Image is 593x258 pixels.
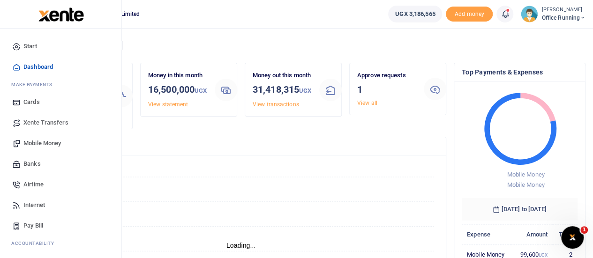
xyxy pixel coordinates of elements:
th: Txns [553,224,578,244]
span: countability [18,240,54,247]
th: Amount [511,224,553,244]
li: Ac [8,236,114,251]
a: UGX 3,186,565 [388,6,442,22]
a: Add money [446,10,493,17]
span: ake Payments [16,81,53,88]
a: Xente Transfers [8,112,114,133]
span: Internet [23,200,45,210]
span: Add money [446,7,493,22]
a: View all [357,100,377,106]
a: logo-small logo-large logo-large [38,10,84,17]
h4: Top Payments & Expenses [462,67,578,77]
p: Money out this month [253,71,312,81]
a: profile-user [PERSON_NAME] Office Running [521,6,585,22]
h4: Hello [PERSON_NAME] [36,40,585,51]
h6: [DATE] to [DATE] [462,198,578,221]
img: profile-user [521,6,538,22]
span: Banks [23,159,41,169]
span: Mobile Money [507,181,544,188]
a: Pay Bill [8,215,114,236]
a: Start [8,36,114,57]
a: Dashboard [8,57,114,77]
small: UGX [195,87,207,94]
a: Cards [8,92,114,112]
span: Office Running [541,14,585,22]
span: Mobile Money [23,139,61,148]
a: Airtime [8,174,114,195]
text: Loading... [226,242,256,249]
p: Money in this month [148,71,207,81]
h3: 31,418,315 [253,82,312,98]
h3: 16,500,000 [148,82,207,98]
span: Dashboard [23,62,53,72]
a: View statement [148,101,188,108]
iframe: Intercom live chat [561,226,584,249]
h3: 1 [357,82,416,96]
span: Pay Bill [23,221,43,230]
th: Expense [462,224,511,244]
span: Mobile Money [507,171,544,178]
span: Xente Transfers [23,118,68,127]
small: [PERSON_NAME] [541,6,585,14]
small: UGX [299,87,311,94]
a: View transactions [253,101,299,108]
small: UGX [539,252,548,258]
span: Cards [23,97,40,107]
p: Approve requests [357,71,416,81]
h4: Transactions Overview [44,141,438,151]
li: Wallet ballance [384,6,446,22]
a: Banks [8,154,114,174]
span: Start [23,42,37,51]
span: 1 [580,226,588,234]
span: Airtime [23,180,44,189]
a: Mobile Money [8,133,114,154]
a: Internet [8,195,114,215]
img: logo-large [38,7,84,22]
li: M [8,77,114,92]
span: UGX 3,186,565 [395,9,435,19]
li: Toup your wallet [446,7,493,22]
